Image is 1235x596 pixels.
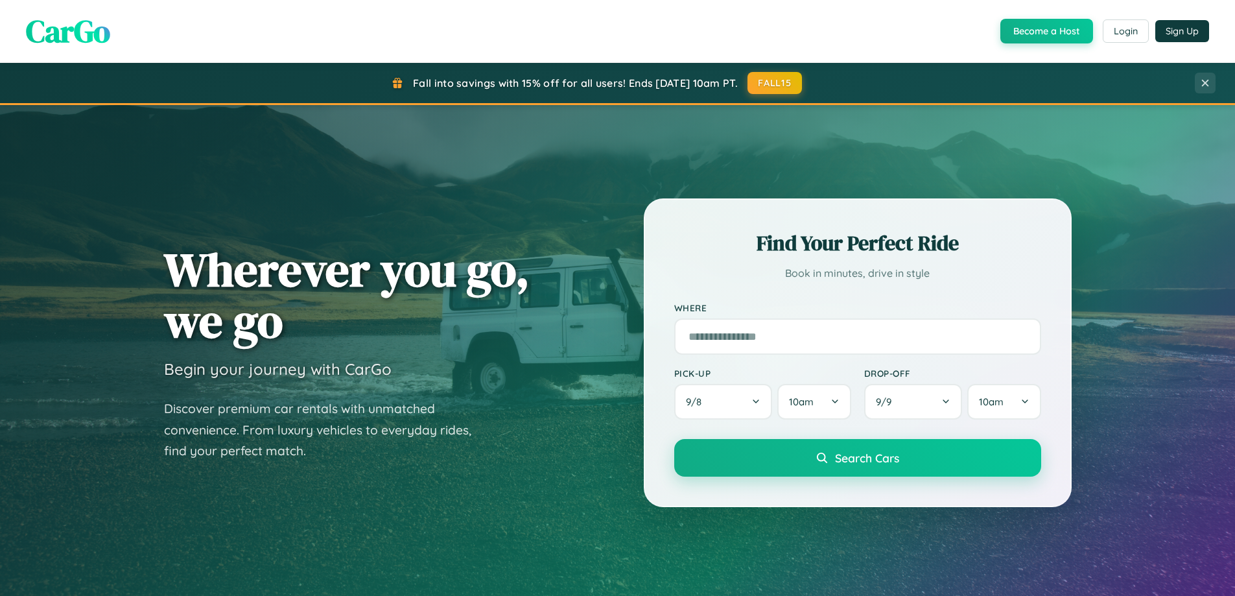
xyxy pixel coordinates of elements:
[1103,19,1149,43] button: Login
[1000,19,1093,43] button: Become a Host
[674,302,1041,313] label: Where
[835,451,899,465] span: Search Cars
[777,384,851,420] button: 10am
[413,77,738,89] span: Fall into savings with 15% off for all users! Ends [DATE] 10am PT.
[164,359,392,379] h3: Begin your journey with CarGo
[26,10,110,53] span: CarGo
[747,72,802,94] button: FALL15
[674,439,1041,477] button: Search Cars
[864,368,1041,379] label: Drop-off
[967,384,1041,420] button: 10am
[164,244,530,346] h1: Wherever you go, we go
[674,368,851,379] label: Pick-up
[979,396,1004,408] span: 10am
[674,384,773,420] button: 9/8
[1155,20,1209,42] button: Sign Up
[674,264,1041,283] p: Book in minutes, drive in style
[864,384,963,420] button: 9/9
[876,396,898,408] span: 9 / 9
[789,396,814,408] span: 10am
[164,398,488,462] p: Discover premium car rentals with unmatched convenience. From luxury vehicles to everyday rides, ...
[674,229,1041,257] h2: Find Your Perfect Ride
[686,396,708,408] span: 9 / 8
